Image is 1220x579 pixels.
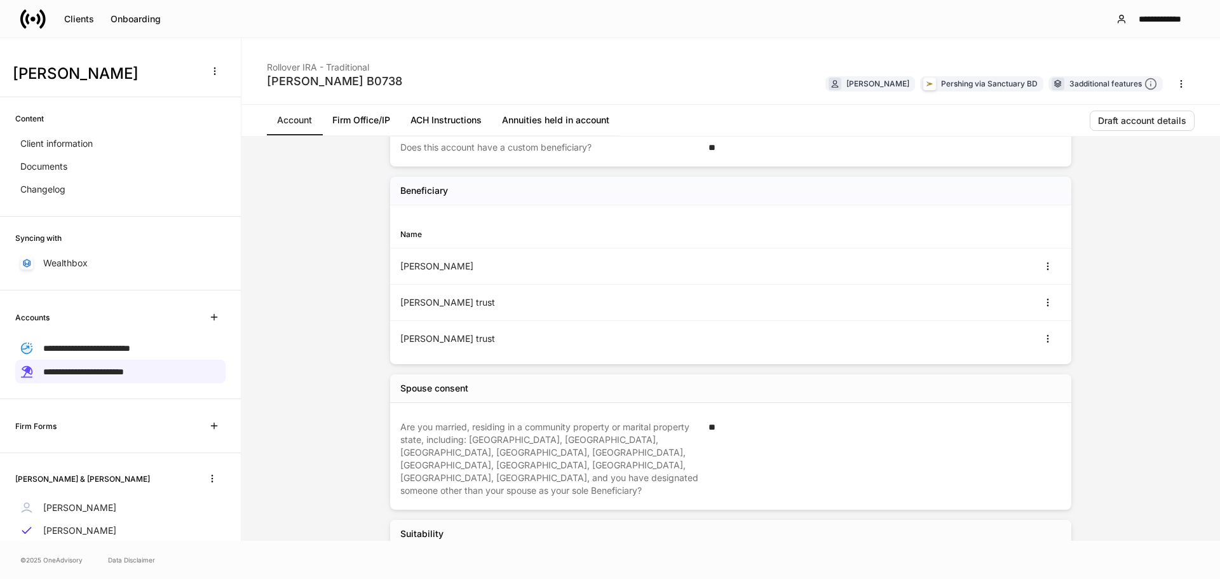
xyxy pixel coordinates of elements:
h6: [PERSON_NAME] & [PERSON_NAME] [15,473,150,485]
a: Annuities held in account [492,105,620,135]
div: [PERSON_NAME] [400,260,731,273]
h3: [PERSON_NAME] [13,64,196,84]
a: [PERSON_NAME] [15,519,226,542]
h5: Beneficiary [400,184,448,197]
button: Onboarding [102,9,169,29]
button: Draft account details [1090,111,1195,131]
p: Documents [20,160,67,173]
span: © 2025 OneAdvisory [20,555,83,565]
div: [PERSON_NAME] [846,78,909,90]
a: Data Disclaimer [108,555,155,565]
div: Does this account have a custom beneficiary? [400,141,701,154]
p: [PERSON_NAME] [43,524,116,537]
div: Name [400,228,731,240]
p: Changelog [20,183,65,196]
a: Wealthbox [15,252,226,275]
button: Clients [56,9,102,29]
div: Rollover IRA - Traditional [267,53,402,74]
div: [PERSON_NAME] trust [400,332,731,345]
div: Suitability [400,528,444,540]
div: Pershing via Sanctuary BD [941,78,1038,90]
div: Are you married, residing in a community property or marital property state, including: [GEOGRAPH... [400,421,701,497]
a: Firm Office/IP [322,105,400,135]
a: [PERSON_NAME] [15,496,226,519]
p: Wealthbox [43,257,88,269]
p: [PERSON_NAME] [43,501,116,514]
div: Clients [64,15,94,24]
div: [PERSON_NAME] trust [400,296,731,309]
div: [PERSON_NAME] B0738 [267,74,402,89]
a: Account [267,105,322,135]
h6: Accounts [15,311,50,324]
a: ACH Instructions [400,105,492,135]
div: Spouse consent [400,382,468,395]
a: Changelog [15,178,226,201]
div: 3 additional features [1069,78,1157,91]
h6: Firm Forms [15,420,57,432]
h6: Syncing with [15,232,62,244]
a: Client information [15,132,226,155]
h6: Content [15,112,44,125]
a: Documents [15,155,226,178]
p: Client information [20,137,93,150]
div: Draft account details [1098,116,1186,125]
div: Onboarding [111,15,161,24]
